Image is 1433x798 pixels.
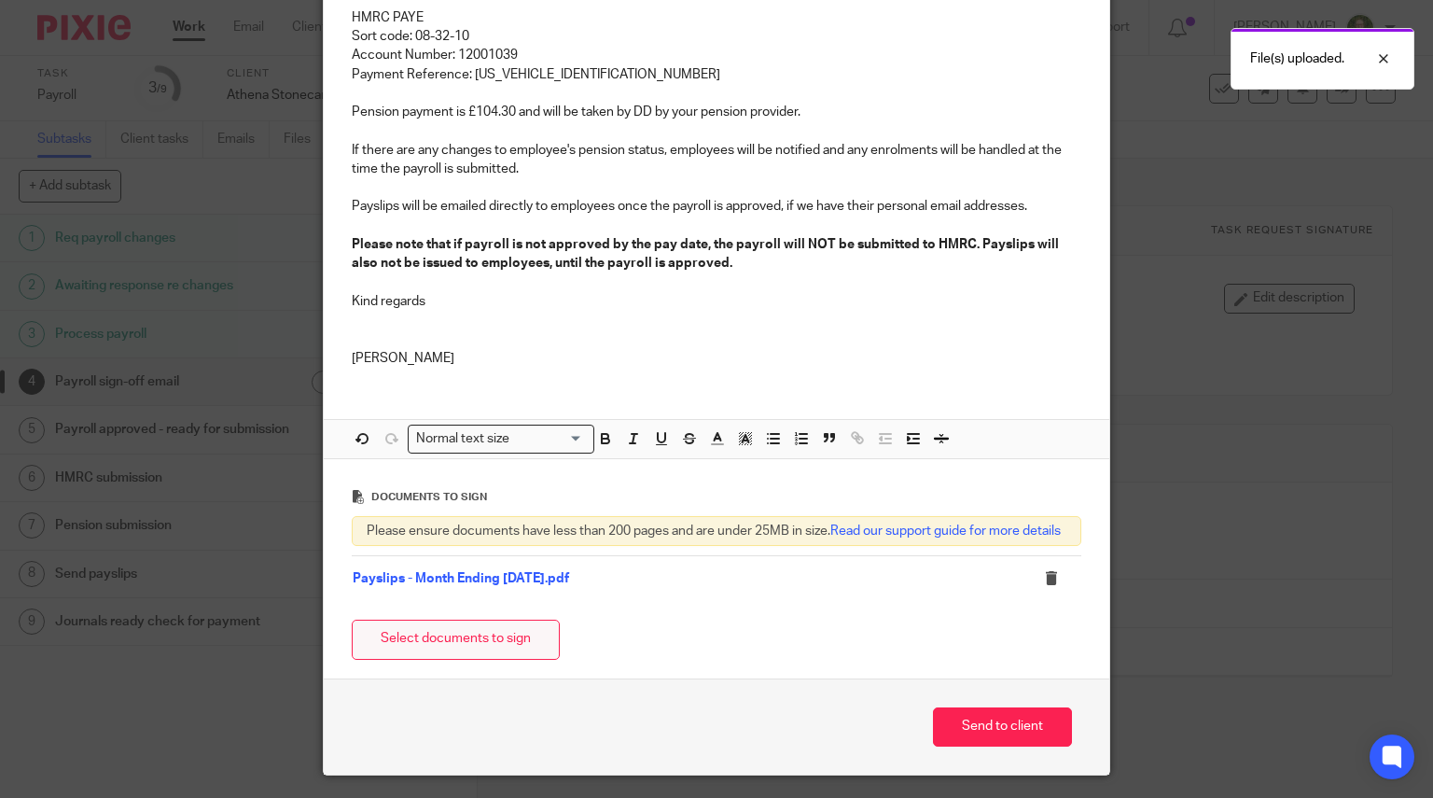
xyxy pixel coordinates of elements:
[353,572,569,585] a: Payslips - Month Ending [DATE].pdf
[352,238,1062,270] strong: Please note that if payroll is not approved by the pay date, the payroll will NOT be submitted to...
[352,349,1082,368] p: [PERSON_NAME]
[1250,49,1344,68] p: File(s) uploaded.
[352,141,1082,179] p: If there are any changes to employee's pension status, employees will be notified and any enrolme...
[352,516,1082,546] div: Please ensure documents have less than 200 pages and are under 25MB in size.
[933,707,1072,748] button: Send to client
[352,292,1082,311] p: Kind regards
[352,197,1082,216] p: Payslips will be emailed directly to employees once the payroll is approved, if we have their per...
[371,492,487,502] span: Documents to sign
[412,429,514,449] span: Normal text size
[830,525,1061,538] a: Read our support guide for more details
[352,620,560,660] button: Select documents to sign
[516,429,583,449] input: Search for option
[408,425,594,454] div: Search for option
